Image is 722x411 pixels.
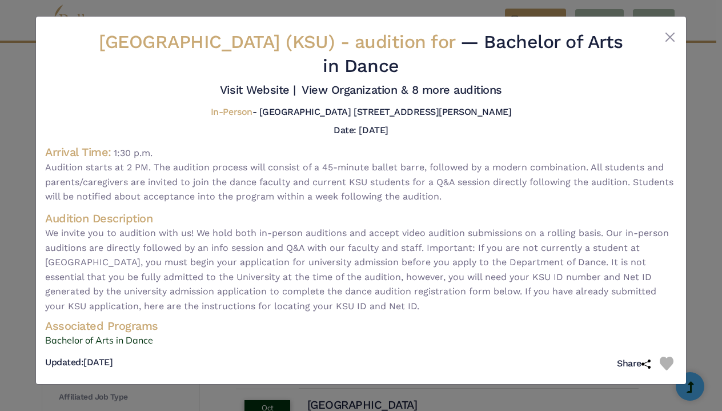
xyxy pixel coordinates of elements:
[334,125,388,135] h5: Date: [DATE]
[211,106,511,118] h5: - [GEOGRAPHIC_DATA] [STREET_ADDRESS][PERSON_NAME]
[45,145,111,159] h4: Arrival Time:
[617,358,651,370] h5: Share
[99,31,460,53] span: [GEOGRAPHIC_DATA] (KSU) -
[45,357,113,369] h5: [DATE]
[45,211,677,226] h4: Audition Description
[45,357,83,368] span: Updated:
[45,160,677,204] span: Audition starts at 2 PM. The audition process will consist of a 45-minute ballet barre, followed ...
[114,147,153,158] span: 1:30 p.m.
[220,83,296,97] a: Visit Website |
[323,31,623,77] span: — Bachelor of Arts in Dance
[45,226,677,314] span: We invite you to audition with us! We hold both in-person auditions and accept video audition sub...
[355,31,455,53] span: audition for
[302,83,502,97] a: View Organization & 8 more auditions
[211,106,252,117] span: In-Person
[45,333,677,348] a: Bachelor of Arts in Dance
[663,30,677,44] button: Close
[45,318,677,333] h4: Associated Programs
